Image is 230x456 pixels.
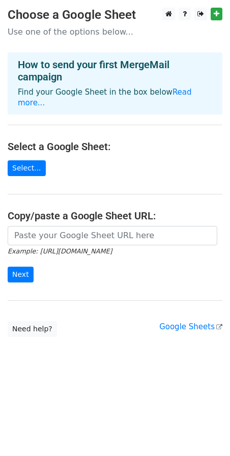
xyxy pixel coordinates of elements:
h4: How to send your first MergeMail campaign [18,59,212,83]
p: Find your Google Sheet in the box below [18,87,212,108]
input: Next [8,267,34,282]
h4: Copy/paste a Google Sheet URL: [8,210,222,222]
p: Use one of the options below... [8,26,222,37]
h4: Select a Google Sheet: [8,140,222,153]
input: Paste your Google Sheet URL here [8,226,217,245]
h3: Choose a Google Sheet [8,8,222,22]
a: Select... [8,160,46,176]
iframe: Chat Widget [179,407,230,456]
a: Read more... [18,88,192,107]
a: Need help? [8,321,57,337]
small: Example: [URL][DOMAIN_NAME] [8,247,112,255]
a: Google Sheets [159,322,222,331]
